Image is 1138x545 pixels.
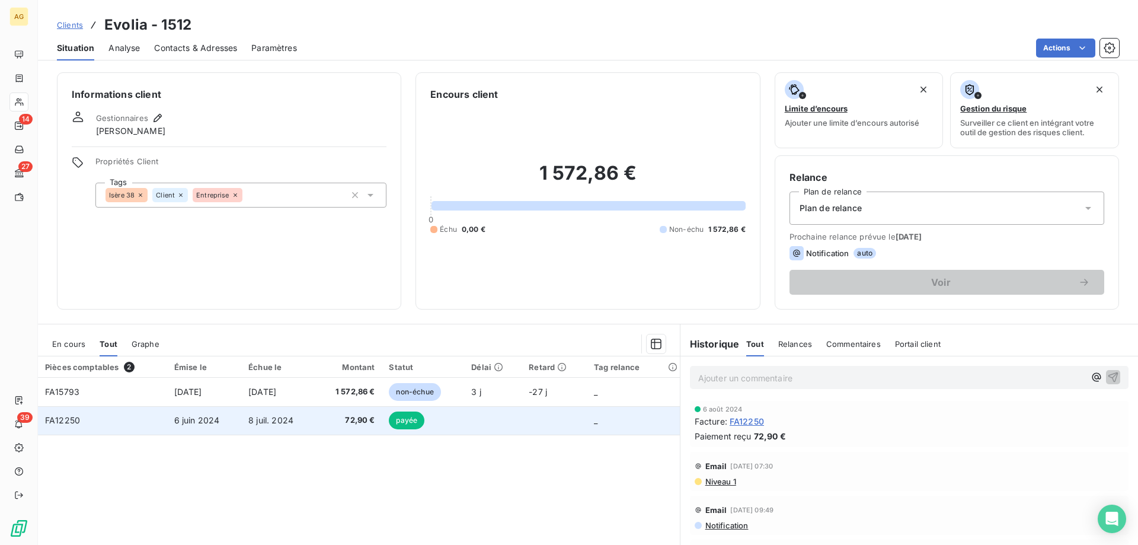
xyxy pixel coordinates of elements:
button: Actions [1036,39,1095,58]
span: Voir [804,278,1078,287]
span: Ajouter une limite d’encours autorisé [785,118,919,128]
span: auto [853,248,876,259]
span: Analyse [108,42,140,54]
span: 0,00 € [462,224,485,235]
div: AG [9,7,28,26]
span: Situation [57,42,94,54]
span: Prochaine relance prévue le [789,232,1104,241]
span: 3 j [471,387,481,397]
span: Contacts & Adresses [154,42,237,54]
h6: Historique [680,337,740,351]
span: 72,90 € [754,430,786,442]
span: 72,90 € [322,415,375,426]
span: Non-échu [669,224,704,235]
span: Plan de relance [800,202,862,214]
span: [PERSON_NAME] [96,125,165,137]
div: Émise le [174,362,235,372]
button: Limite d’encoursAjouter une limite d’encours autorisé [775,72,944,148]
span: [DATE] [174,387,202,397]
span: Niveau 1 [704,477,736,486]
div: Retard [529,362,580,372]
span: Limite d’encours [785,104,848,113]
h6: Relance [789,170,1104,184]
span: Client [156,192,175,199]
span: 0 [429,215,433,224]
span: Tout [746,339,764,349]
span: payée [389,412,424,429]
button: Gestion du risqueSurveiller ce client en intégrant votre outil de gestion des risques client. [950,72,1119,148]
span: 8 juil. 2024 [248,415,293,425]
div: Statut [389,362,457,372]
div: Tag relance [594,362,673,372]
span: Paiement reçu [695,430,752,442]
span: Gestion du risque [960,104,1027,113]
span: Email [705,505,727,515]
span: [DATE] [896,232,922,241]
span: Email [705,461,727,471]
h3: Evolia - 1512 [104,14,191,36]
span: Surveiller ce client en intégrant votre outil de gestion des risques client. [960,118,1109,137]
span: 1 572,86 € [708,224,746,235]
span: Notification [806,248,849,258]
h2: 1 572,86 € [430,161,745,197]
span: -27 j [529,387,547,397]
span: 6 juin 2024 [174,415,220,425]
span: Isère 38 [109,192,135,199]
span: FA12250 [730,415,764,428]
span: En cours [52,339,85,349]
span: 6 août 2024 [703,406,743,413]
h6: Encours client [430,87,498,101]
div: Open Intercom Messenger [1098,505,1126,533]
div: Pièces comptables [45,362,160,372]
span: Commentaires [826,339,881,349]
span: [DATE] 07:30 [730,463,773,470]
span: FA15793 [45,387,79,397]
span: Tout [100,339,117,349]
span: Gestionnaires [96,113,148,123]
input: Ajouter une valeur [242,190,252,200]
span: 39 [17,412,33,423]
div: Montant [322,362,375,372]
a: Clients [57,19,83,31]
button: Voir [789,270,1104,295]
span: [DATE] [248,387,276,397]
span: Clients [57,20,83,30]
span: Relances [778,339,812,349]
span: _ [594,387,597,397]
span: Notification [704,521,749,530]
span: FA12250 [45,415,80,425]
span: Propriétés Client [95,157,386,173]
div: Délai [471,362,514,372]
span: Échu [440,224,457,235]
span: 2 [124,362,135,372]
span: 27 [18,161,33,172]
span: Entreprise [196,192,229,199]
span: [DATE] 09:49 [730,506,773,514]
span: 14 [19,114,33,125]
img: Logo LeanPay [9,519,28,538]
h6: Informations client [72,87,386,101]
span: _ [594,415,597,425]
span: non-échue [389,383,440,401]
span: 1 572,86 € [322,386,375,398]
span: Portail client [895,339,941,349]
span: Graphe [132,339,159,349]
span: Paramètres [251,42,297,54]
div: Échue le [248,362,308,372]
span: Facture : [695,415,727,428]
